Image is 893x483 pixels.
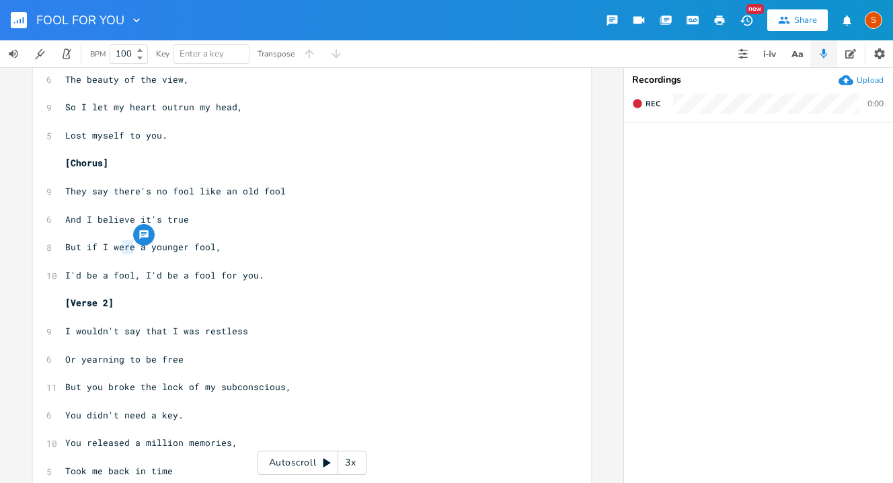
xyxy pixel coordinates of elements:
div: Share [794,14,817,26]
span: But you broke the lock of my subconscious, [65,381,291,393]
span: The beauty of the view, [65,73,189,85]
div: Spike Lancaster + Ernie Whalley [865,11,882,29]
button: New [733,8,760,32]
div: Transpose [258,50,295,58]
span: FOOL FOR YOU [36,14,124,26]
button: Rec [627,93,666,114]
div: 3x [338,451,362,475]
button: Share [767,9,828,31]
div: New [746,4,764,14]
span: But if I were a younger fool, [65,241,221,253]
span: You didn't need a key. [65,409,184,421]
div: Upload [857,75,884,85]
span: [Verse 2] [65,297,114,309]
span: They say there's no fool like an old fool [65,185,286,197]
button: Upload [839,73,884,87]
span: I'd be a fool, I'd be a fool for you. [65,269,264,281]
span: I wouldn't say that I was restless [65,325,248,337]
span: Enter a key [180,48,224,60]
div: Autoscroll [258,451,366,475]
span: So I let my heart outrun my head, [65,101,243,113]
span: Took me back in time [65,465,173,477]
span: Lost myself to you. [65,129,167,141]
div: Recordings [632,75,885,85]
div: 0:00 [867,100,884,108]
span: [Chorus] [65,157,108,169]
button: S [865,5,882,36]
span: Or yearning to be free [65,353,184,365]
span: You released a million memories, [65,437,237,449]
span: Rec [646,99,660,109]
span: And I believe it's true [65,213,189,225]
div: Key [156,50,169,58]
div: BPM [90,50,106,58]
